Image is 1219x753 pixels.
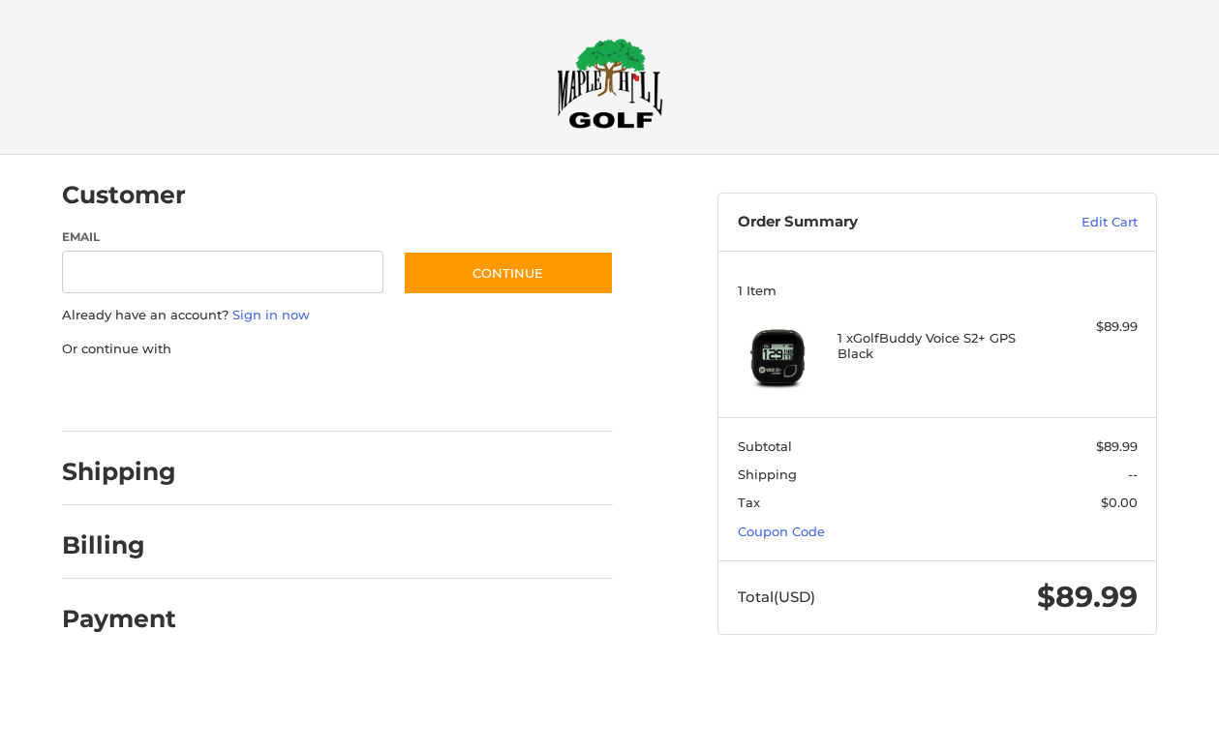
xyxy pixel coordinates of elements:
img: Maple Hill Golf [557,38,663,129]
h2: Customer [62,180,186,210]
button: Continue [403,251,614,295]
p: Already have an account? [62,306,613,325]
h2: Billing [62,530,175,560]
h2: Shipping [62,457,176,487]
h4: 1 x GolfBuddy Voice S2+ GPS Black [838,330,1033,362]
iframe: Gorgias live chat messenger [19,670,231,734]
span: $89.99 [1096,438,1138,454]
span: Tax [738,495,760,510]
h3: 1 Item [738,283,1138,298]
span: Shipping [738,467,797,482]
span: Subtotal [738,438,792,454]
a: Edit Cart [1010,213,1138,232]
iframe: PayPal-venmo [384,377,530,412]
a: Sign in now [232,307,310,322]
span: $0.00 [1101,495,1138,510]
span: Total (USD) [738,587,815,606]
h2: Payment [62,604,176,634]
iframe: PayPal-paylater [220,377,365,412]
h3: Order Summary [738,213,1010,232]
label: Email [62,228,383,246]
p: Or continue with [62,340,613,359]
div: $89.99 [1037,317,1137,337]
span: -- [1128,467,1138,482]
a: Coupon Code [738,524,825,539]
span: $89.99 [1037,579,1138,615]
iframe: PayPal-paypal [56,377,201,412]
